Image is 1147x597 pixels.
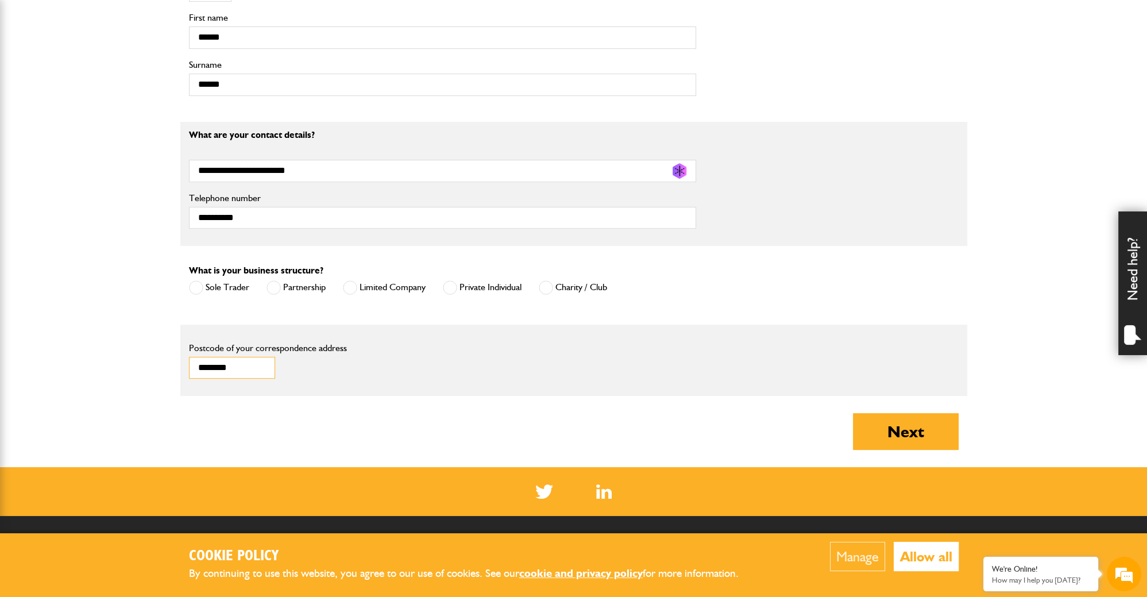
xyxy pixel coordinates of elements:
[189,194,696,203] label: Telephone number
[267,280,326,295] label: Partnership
[15,208,210,344] textarea: Type your message and hit 'Enter'
[189,344,364,353] label: Postcode of your correspondence address
[15,174,210,199] input: Enter your phone number
[189,60,696,70] label: Surname
[189,565,758,583] p: By continuing to use this website, you agree to our use of cookies. See our for more information.
[596,484,612,499] a: LinkedIn
[539,280,607,295] label: Charity / Club
[535,484,553,499] img: Twitter
[894,542,959,571] button: Allow all
[15,106,210,132] input: Enter your last name
[189,548,758,565] h2: Cookie Policy
[189,13,696,22] label: First name
[596,484,612,499] img: Linked In
[992,564,1090,574] div: We're Online!
[156,354,208,369] em: Start Chat
[15,140,210,165] input: Enter your email address
[343,280,426,295] label: Limited Company
[992,576,1090,584] p: How may I help you today?
[188,6,216,33] div: Minimize live chat window
[60,64,193,79] div: Chat with us now
[853,413,959,450] button: Next
[443,280,522,295] label: Private Individual
[189,266,323,275] label: What is your business structure?
[519,567,643,580] a: cookie and privacy policy
[830,542,885,571] button: Manage
[189,280,249,295] label: Sole Trader
[20,64,48,80] img: d_20077148190_company_1631870298795_20077148190
[1118,211,1147,355] div: Need help?
[189,130,696,140] p: What are your contact details?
